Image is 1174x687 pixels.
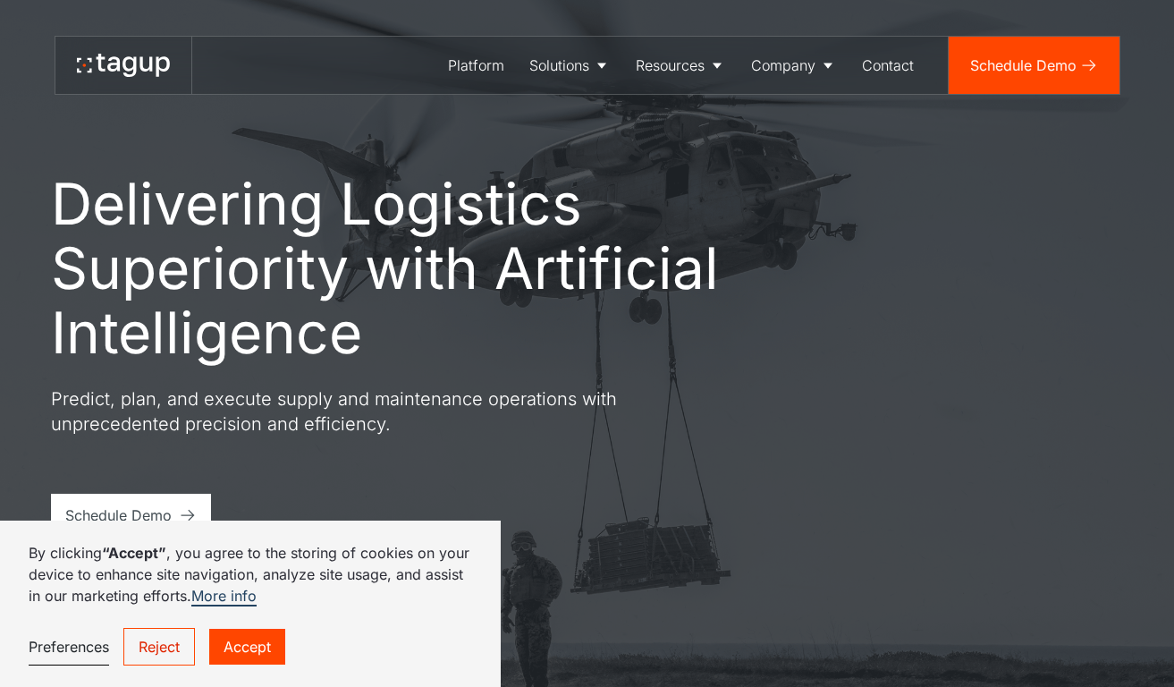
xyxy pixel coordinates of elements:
a: Solutions [517,37,623,94]
a: Preferences [29,629,109,666]
a: Schedule Demo [51,494,211,537]
div: Solutions [529,55,589,76]
div: Resources [636,55,705,76]
a: Contact [849,37,926,94]
a: Accept [209,629,285,665]
p: Predict, plan, and execute supply and maintenance operations with unprecedented precision and eff... [51,386,695,437]
a: Reject [123,628,195,666]
a: Resources [623,37,739,94]
div: Platform [448,55,504,76]
div: Contact [862,55,914,76]
a: More info [191,587,257,606]
a: Platform [435,37,517,94]
p: By clicking , you agree to the storing of cookies on your device to enhance site navigation, anal... [29,542,472,606]
h1: Delivering Logistics Superiority with Artificial Intelligence [51,172,802,365]
strong: “Accept” [102,544,166,562]
div: Company [751,55,815,76]
a: Schedule Demo [949,37,1119,94]
div: Schedule Demo [970,55,1077,76]
div: Schedule Demo [65,505,172,526]
a: Company [739,37,849,94]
